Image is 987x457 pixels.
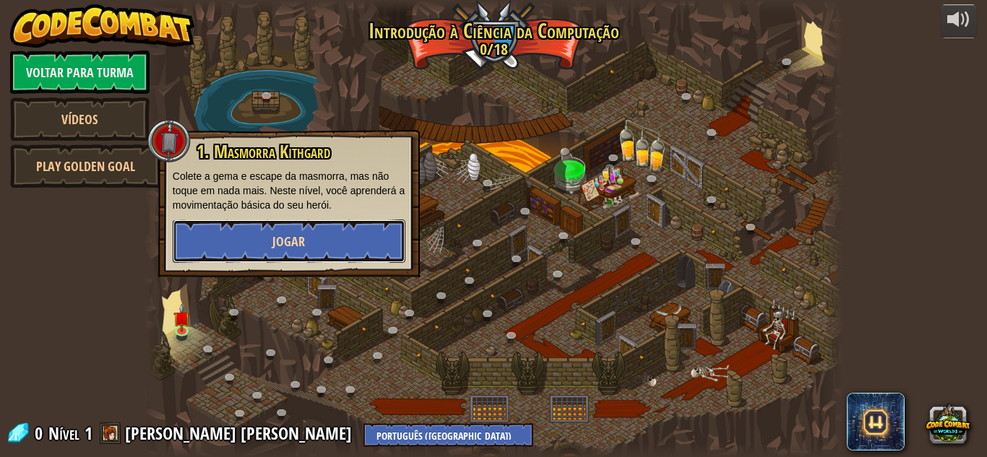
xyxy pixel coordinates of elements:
span: 0 [35,422,47,445]
a: Play Golden Goal [10,144,162,188]
span: Jogar [272,232,305,251]
a: Vídeos [10,97,150,141]
span: 1 [85,422,92,445]
button: Ajuste o volume [941,4,977,38]
span: 1. Masmorra Kithgard [197,139,330,164]
span: Nível [48,422,79,445]
button: Jogar [173,219,405,263]
p: Colete a gema e escape da masmorra, mas não toque em nada mais. Neste nível, você aprenderá a mov... [173,169,405,212]
img: CodeCombat - Learn how to code by playing a game [10,4,195,48]
a: Voltar para Turma [10,51,150,94]
img: level-banner-unstarted.png [174,304,191,332]
a: [PERSON_NAME] [PERSON_NAME] [125,422,356,445]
